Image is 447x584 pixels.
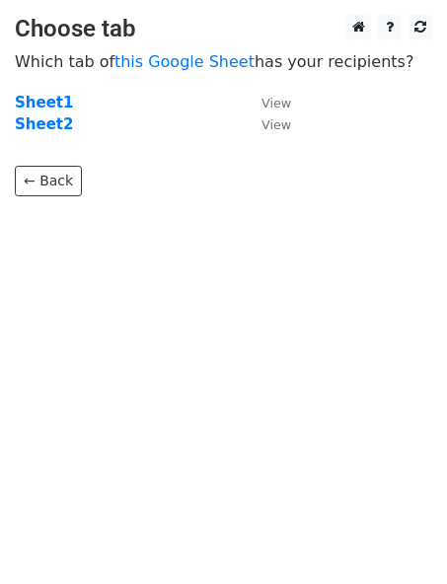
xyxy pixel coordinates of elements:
a: Sheet2 [15,115,73,133]
small: View [261,117,291,132]
small: View [261,96,291,110]
p: Which tab of has your recipients? [15,51,432,72]
a: Sheet1 [15,94,73,111]
a: this Google Sheet [114,52,255,71]
h3: Choose tab [15,15,432,43]
a: View [242,94,291,111]
a: View [242,115,291,133]
a: ← Back [15,166,82,196]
